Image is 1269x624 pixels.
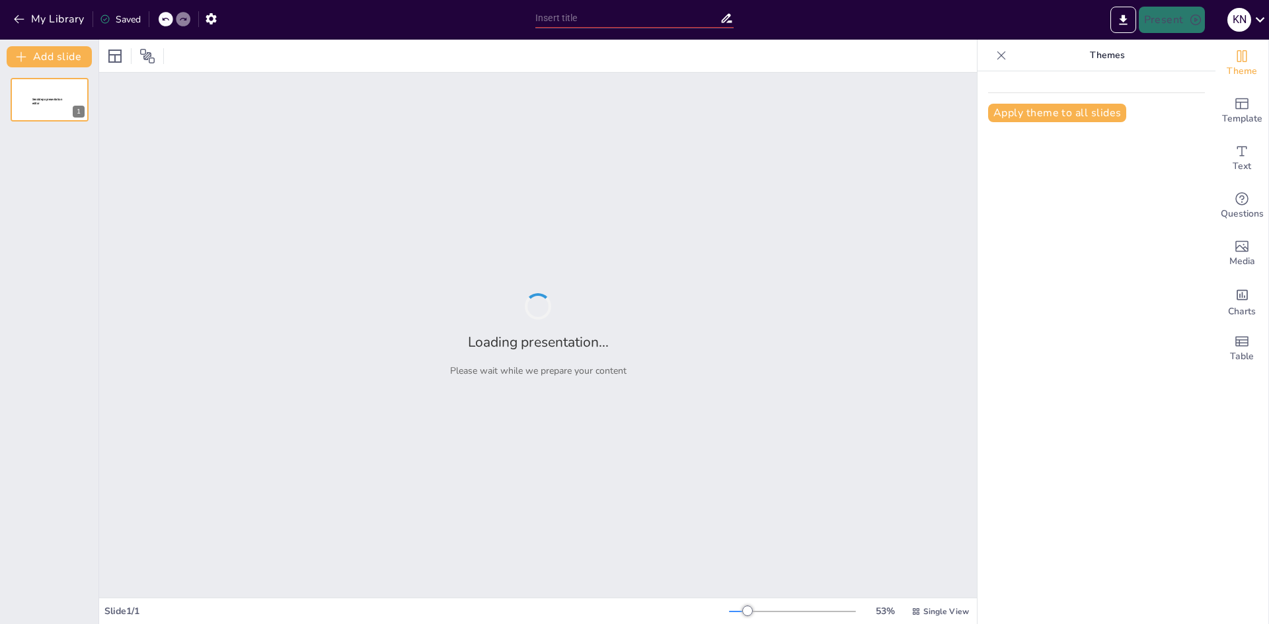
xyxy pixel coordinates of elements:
div: Saved [100,13,141,26]
button: Add slide [7,46,92,67]
div: Change the overall theme [1215,40,1268,87]
span: Text [1233,159,1251,174]
button: Present [1139,7,1205,33]
div: K N [1227,8,1251,32]
span: Table [1230,349,1254,364]
span: Questions [1221,207,1264,221]
div: 1 [73,106,85,118]
div: Add charts and graphs [1215,277,1268,325]
div: Add ready made slides [1215,87,1268,135]
span: Media [1229,254,1255,269]
span: Charts [1228,304,1256,319]
button: K N [1227,7,1251,33]
button: Apply theme to all slides [988,104,1126,122]
span: Template [1222,112,1262,126]
div: 1 [11,78,89,121]
h2: Loading presentation... [468,333,609,351]
div: Add a table [1215,325,1268,372]
div: Add images, graphics, shapes or video [1215,230,1268,277]
button: Export to PowerPoint [1110,7,1136,33]
input: Insert title [535,9,720,28]
p: Please wait while we prepare your content [450,364,627,377]
div: Layout [104,46,126,67]
span: Single View [923,606,969,617]
span: Position [139,48,155,64]
span: Sendsteps presentation editor [32,98,62,105]
span: Theme [1227,64,1257,79]
div: Slide 1 / 1 [104,605,729,617]
div: Add text boxes [1215,135,1268,182]
button: My Library [10,9,90,30]
div: 53 % [869,605,901,617]
div: Get real-time input from your audience [1215,182,1268,230]
p: Themes [1012,40,1202,71]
